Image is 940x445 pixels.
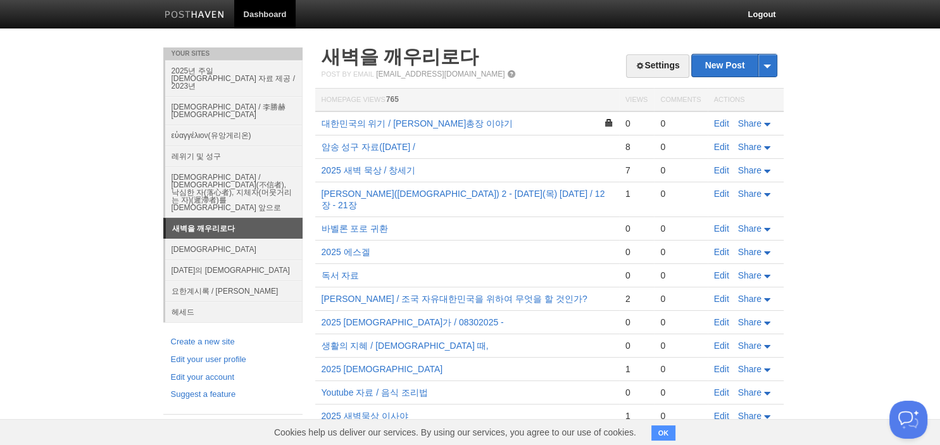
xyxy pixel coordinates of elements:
[714,387,729,398] a: Edit
[660,293,701,304] div: 0
[322,118,513,128] a: 대한민국의 위기 / [PERSON_NAME]총장 이야기
[163,47,303,60] li: Your Sites
[322,247,370,257] a: 2025 에스겔
[660,165,701,176] div: 0
[171,353,295,367] a: Edit your user profile
[165,125,303,146] a: εὐαγγέλιον(유앙게리온)
[738,118,761,128] span: Share
[322,223,389,234] a: 바벨론 포로 귀환
[625,118,648,129] div: 0
[660,363,701,375] div: 0
[889,401,927,439] iframe: Help Scout Beacon - Open
[660,223,701,234] div: 0
[714,364,729,374] a: Edit
[738,247,761,257] span: Share
[171,371,295,384] a: Edit your account
[708,89,784,112] th: Actions
[322,341,489,351] a: 생활의 지혜 / [DEMOGRAPHIC_DATA] 때,
[315,89,619,112] th: Homepage Views
[714,270,729,280] a: Edit
[625,387,648,398] div: 0
[714,317,729,327] a: Edit
[714,341,729,351] a: Edit
[660,141,701,153] div: 0
[626,54,689,78] a: Settings
[171,335,295,349] a: Create a new site
[322,411,408,421] a: 2025 새벽묵상 이사야
[625,363,648,375] div: 1
[660,410,701,422] div: 0
[714,165,729,175] a: Edit
[660,387,701,398] div: 0
[714,118,729,128] a: Edit
[322,294,587,304] a: [PERSON_NAME] / 조국 자유대한민국을 위하여 무엇을 할 것인가?
[625,293,648,304] div: 2
[165,166,303,218] a: [DEMOGRAPHIC_DATA] / [DEMOGRAPHIC_DATA](不信者), 낙심한 자(落心者), 지체자(머뭇거리는 자)(遲滯者)를 [DEMOGRAPHIC_DATA] 앞으로
[625,188,648,199] div: 1
[165,301,303,322] a: 헤세드
[322,70,374,78] span: Post by Email
[651,425,676,441] button: OK
[660,118,701,129] div: 0
[738,189,761,199] span: Share
[714,411,729,421] a: Edit
[386,95,399,104] span: 765
[714,247,729,257] a: Edit
[738,142,761,152] span: Share
[322,189,605,210] a: [PERSON_NAME]([DEMOGRAPHIC_DATA]) 2 - [DATE](목) [DATE] / 12장 - 21장
[625,340,648,351] div: 0
[660,188,701,199] div: 0
[376,70,504,78] a: [EMAIL_ADDRESS][DOMAIN_NAME]
[165,239,303,260] a: [DEMOGRAPHIC_DATA]
[738,165,761,175] span: Share
[322,364,443,374] a: 2025 [DEMOGRAPHIC_DATA]
[625,165,648,176] div: 7
[625,410,648,422] div: 1
[165,60,303,96] a: 2025년 주일 [DEMOGRAPHIC_DATA] 자료 제공 / 2023년
[660,317,701,328] div: 0
[738,317,761,327] span: Share
[738,364,761,374] span: Share
[654,89,707,112] th: Comments
[165,96,303,125] a: [DEMOGRAPHIC_DATA] / 李勝赫[DEMOGRAPHIC_DATA]
[322,165,416,175] a: 2025 새벽 묵상 / 창세기
[322,317,504,327] a: 2025 [DEMOGRAPHIC_DATA]가 / 08302025 -
[322,142,415,152] a: 암송 성구 자료([DATE] /
[738,341,761,351] span: Share
[165,280,303,301] a: 요한계시록 / [PERSON_NAME]
[625,246,648,258] div: 0
[166,218,303,239] a: 새벽을 깨우리로다
[261,420,649,445] span: Cookies help us deliver our services. By using our services, you agree to our use of cookies.
[714,223,729,234] a: Edit
[625,141,648,153] div: 8
[165,146,303,166] a: 레위기 및 성구
[619,89,654,112] th: Views
[738,387,761,398] span: Share
[165,11,225,20] img: Posthaven-bar
[322,270,360,280] a: 독서 자료
[322,46,479,67] a: 새벽을 깨우리로다
[738,223,761,234] span: Share
[714,142,729,152] a: Edit
[714,294,729,304] a: Edit
[660,340,701,351] div: 0
[625,270,648,281] div: 0
[322,387,428,398] a: Youtube 자료 / 음식 조리법
[692,54,776,77] a: New Post
[738,270,761,280] span: Share
[660,246,701,258] div: 0
[625,317,648,328] div: 0
[660,270,701,281] div: 0
[171,388,295,401] a: Suggest a feature
[625,223,648,234] div: 0
[738,294,761,304] span: Share
[165,260,303,280] a: [DATE]의 [DEMOGRAPHIC_DATA]
[714,189,729,199] a: Edit
[738,411,761,421] span: Share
